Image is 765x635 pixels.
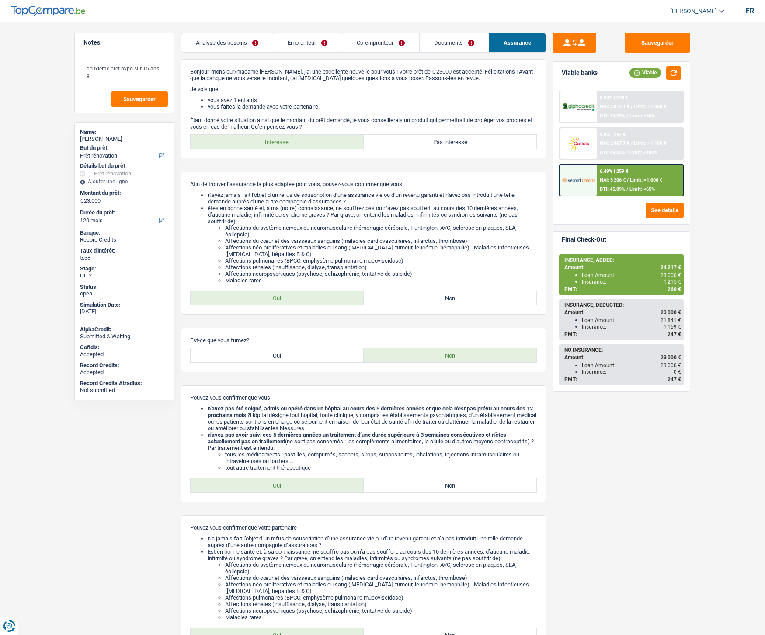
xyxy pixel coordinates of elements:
[80,247,169,254] div: Taux d'intérêt:
[661,272,681,278] span: 23 000 €
[11,6,85,16] img: TopCompare Logo
[670,7,717,15] span: [PERSON_NAME]
[661,362,681,368] span: 23 000 €
[582,279,681,285] div: Insurance:
[582,272,681,278] div: Loan Amount:
[564,309,681,316] div: Amount:
[364,348,537,362] label: Non
[629,113,655,119] span: Limit: <65%
[564,257,681,263] div: INSURANCE, ADDED:
[668,376,681,382] span: 247 €
[208,103,537,110] li: vous faites la demande avec votre partenaire.
[80,265,169,272] div: Stage:
[80,344,169,351] div: Cofidis:
[661,264,681,270] span: 24 217 €
[626,150,628,155] span: /
[629,68,661,77] div: Viable
[80,179,169,185] div: Ajouter une ligne
[626,186,628,192] span: /
[225,607,537,614] li: Affections neuropsychiques (psychose, schizophrénie, tentative de suicide)
[489,33,546,52] a: Assurance
[208,405,533,418] b: n’avez pas été soigné, admis ou opéré dans un hôpital au cours des 5 dernières années et que cela...
[663,4,724,18] a: [PERSON_NAME]
[600,140,629,146] span: NAI: 2 867,7 €
[627,177,629,183] span: /
[420,33,489,52] a: Documents
[80,272,169,279] div: QC 2
[625,33,690,53] button: Sauvegarder
[600,150,625,155] span: DTI: 49.02%
[225,264,537,270] li: Affections rénales (insuffisance, dialyse, transplantation)
[225,464,537,471] li: tout autre traitement thérapeutique
[634,140,666,146] span: Limit: >1.100 €
[600,113,625,119] span: DTI: 49.29%
[564,347,681,353] div: NO INSURANCE:
[600,132,626,137] div: 9.9% | 297 €
[364,478,537,492] label: Non
[190,117,537,130] p: Étant donné votre situation ainsi que le montant du prêt demandé, je vous conseillerais un produi...
[582,369,681,375] div: Insurance:
[631,104,633,109] span: /
[225,238,537,244] li: Affections du cœur et des vaisseaux sanguins (maladies cardiovasculaires, infarctus, thrombose)
[564,264,681,270] div: Amount:
[80,254,169,261] div: 5.38
[342,33,419,52] a: Co-emprunteur
[225,581,537,594] li: Affections néo-prolifératives et maladies du sang ([MEDICAL_DATA], tumeur, leucémie, hémophilie) ...
[225,244,537,257] li: Affections néo-prolifératives et maladies du sang ([MEDICAL_DATA], tumeur, leucémie, hémophilie) ...
[80,290,169,297] div: open
[225,561,537,575] li: Affections du système nerveux ou neuromusculaire (hémorragie cérébrale, Huntington, AVC, sclérose...
[664,324,681,330] span: 1 159 €
[629,186,655,192] span: Limit: <65%
[225,225,537,238] li: Affections du système nerveux ou neuromusculaire (hémorragie cérébrale, Huntington, AVC, sclérose...
[208,405,537,432] li: Hôpital désigne tout hôpital, toute clinique, y compris les établissements psychiatriques, d'un é...
[273,33,342,52] a: Emprunteur
[225,575,537,581] li: Affections du cœur et des vaisseaux sanguins (maladies cardiovasculaires, infarctus, thrombose)
[626,113,628,119] span: /
[225,451,537,464] li: tous les médicaments : pastilles, comprimés, sachets, sirops, suppositoires, inhalations, injecti...
[225,257,537,264] li: Affections pulmonaires (BPCO, emphysème pulmonaire mucoviscidose)
[600,168,628,174] div: 6.49% | 259 €
[80,308,169,315] div: [DATE]
[208,205,537,284] li: êtes en bonne santé et, à ma (notre) connaissance, ne souffrez pas ou n’avez pas souffert, au cou...
[80,209,167,216] label: Durée du prêt:
[80,302,169,309] div: Simulation Date:
[564,354,681,361] div: Amount:
[564,331,681,337] div: PMT:
[191,348,364,362] label: Oui
[629,150,657,155] span: Limit: <100%
[225,270,537,277] li: Affections neuropsychiques (psychose, schizophrénie, tentative de suicide)
[208,548,537,621] li: Est en bonne santé et, à sa connaissance, ne souffre pas ou n’a pas souffert, au cours des 10 der...
[123,96,156,102] span: Sauvegarder
[582,317,681,323] div: Loan Amount:
[600,177,626,183] span: NAI: 3 206 €
[80,362,169,369] div: Record Credits:
[582,324,681,330] div: Insurance:
[191,291,364,305] label: Oui
[225,594,537,601] li: Affections pulmonaires (BPCO, emphysème pulmonaire mucoviscidose)
[190,181,537,187] p: Afin de trouver l’assurance la plus adaptée pour vous, pouvez-vous confirmer que vous
[208,535,537,548] li: n’a jamais fait l’objet d’un refus de souscription d’une assurance vie ou d’un revenu garanti et ...
[80,236,169,243] div: Record Credits
[364,291,537,305] label: Non
[661,317,681,323] span: 21 841 €
[600,104,629,109] span: NAI: 2 817,1 €
[600,186,625,192] span: DTI: 45.89%
[746,7,754,15] div: fr
[564,302,681,308] div: INSURANCE, DEDUCTED:
[225,601,537,607] li: Affections rénales (insuffisance, dialyse, transplantation)
[668,331,681,337] span: 247 €
[634,104,666,109] span: Limit: >1.000 €
[600,95,628,101] div: 8.24% | 278 €
[630,177,662,183] span: Limit: >1.606 €
[225,277,537,284] li: Maladies rares
[190,524,537,531] p: Pouvez-vous confirmer que votre partenaire
[80,387,169,394] div: Not submitted
[190,337,537,344] p: Est-ce que vous fumez?
[646,203,684,218] button: See details
[190,394,537,401] p: Pouvez-vous confirmer que vous
[80,144,167,151] label: But du prêt:
[562,236,606,243] div: Final Check-Out
[83,39,165,46] h5: Notes
[80,333,169,340] div: Submitted & Waiting
[111,91,168,107] button: Sauvegarder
